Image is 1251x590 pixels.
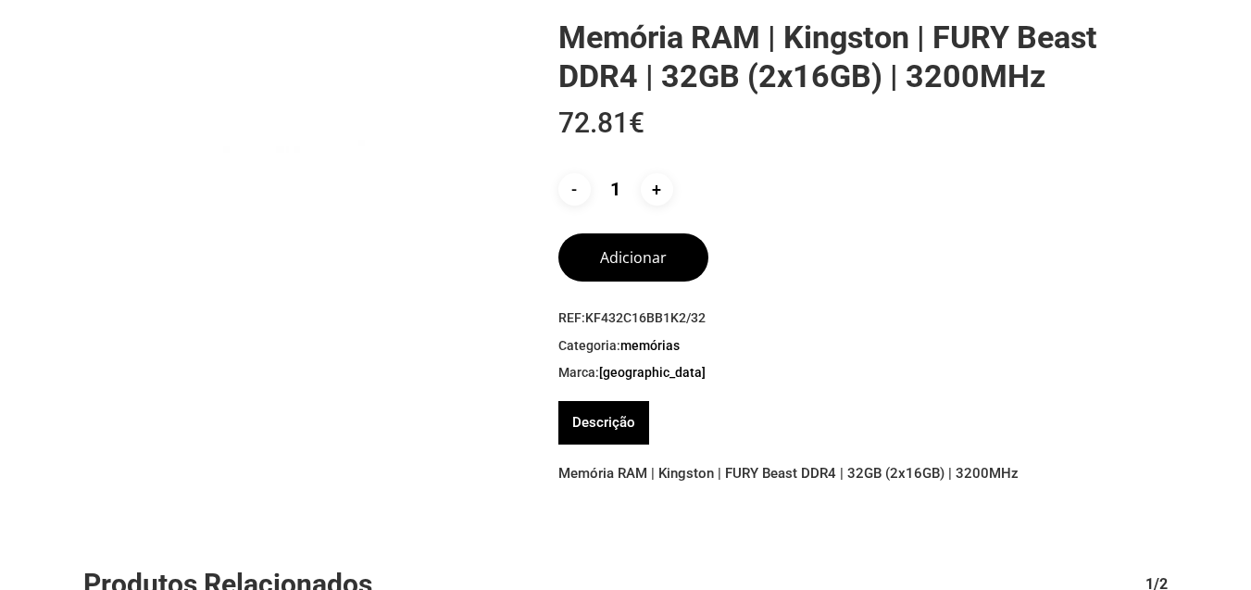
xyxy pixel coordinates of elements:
a: Descrição [572,401,635,445]
button: Adicionar [558,233,708,282]
bdi: 72.81 [558,107,644,139]
span: Categoria: [558,337,1168,356]
input: - [558,173,591,206]
span: REF: [558,309,1168,328]
span: € [629,107,644,139]
h1: Memória RAM | Kingston | FURY Beast DDR4 | 32GB (2x16GB) | 3200MHz [558,18,1168,95]
span: KF432C16BB1K2/32 [585,310,706,325]
p: Memória RAM | Kingston | FURY Beast DDR4 | 32GB (2x16GB) | 3200MHz [558,458,1168,488]
span: Marca: [558,364,1168,383]
input: + [641,173,673,206]
img: Placeholder [83,18,522,457]
input: Product quantity [594,173,637,206]
a: Memórias [620,337,680,354]
a: [GEOGRAPHIC_DATA] [599,364,706,381]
